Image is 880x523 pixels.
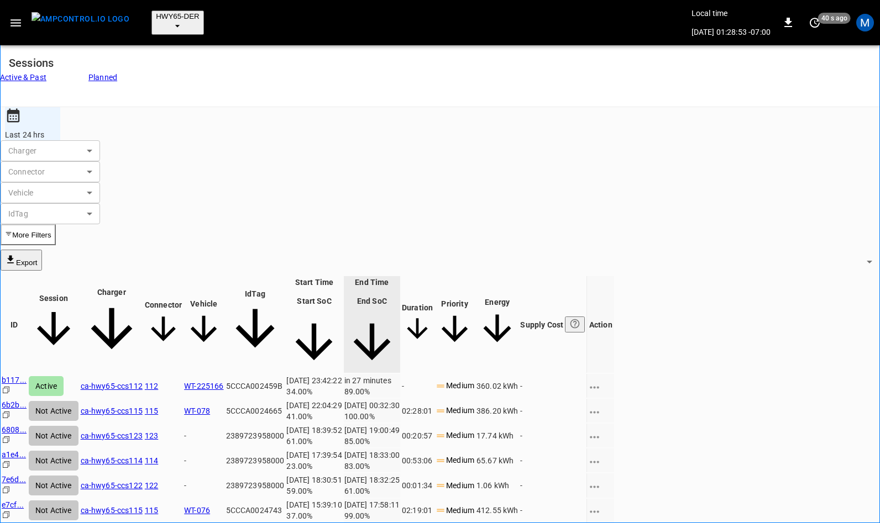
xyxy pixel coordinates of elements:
[29,476,78,495] div: Not Active
[184,299,223,350] span: Vehicle
[81,382,143,390] a: ca-hwy65-ccs112
[1,276,27,373] th: ID
[435,430,474,441] p: Medium
[145,406,158,415] a: 115
[344,375,400,397] div: in 27 minutes
[5,129,60,140] div: Last 24 hrs
[29,451,78,471] div: Not Active
[344,277,400,371] span: End TimeEnd SoC
[588,381,614,392] div: charging session options
[27,9,134,36] button: menu
[286,411,342,422] div: 41.00%
[2,425,27,434] a: 6808...
[286,499,342,521] div: [DATE] 15:39:10
[29,426,78,446] div: Not Active
[520,499,585,522] td: -
[81,506,143,515] a: ca-hwy65-ccs115
[184,424,224,447] td: -
[286,425,342,447] div: [DATE] 18:39:52
[81,288,143,361] span: Charger
[81,431,143,440] a: ca-hwy65-ccs123
[520,473,585,497] td: -
[286,485,342,496] div: 59.00%
[145,506,158,515] a: 115
[344,485,400,496] div: 61.00%
[692,8,771,19] p: Local time
[520,399,585,422] td: -
[286,295,342,307] p: Start SoC
[286,474,342,496] div: [DATE] 18:30:51
[344,386,400,397] div: 89.00%
[29,401,78,421] div: Not Active
[344,411,400,422] div: 100.00%
[2,460,27,472] div: copy
[145,300,182,349] span: Connector
[435,299,474,350] span: Priority
[226,289,285,360] span: IdTag
[344,499,400,521] div: [DATE] 17:58:11
[565,316,585,332] button: The cost of your charging session based on your supply rates
[344,474,400,496] div: [DATE] 18:32:25
[286,510,342,521] div: 37.00%
[435,455,474,466] p: Medium
[806,14,824,31] button: set refresh interval
[81,481,143,490] a: ca-hwy65-ccs122
[344,295,400,307] p: End SoC
[145,481,158,490] a: 122
[286,375,342,397] div: [DATE] 23:42:22
[818,13,851,24] span: 40 s ago
[286,386,342,397] div: 34.00%
[476,374,519,398] td: 360.02 kWh
[145,382,158,390] a: 112
[344,510,400,521] div: 99.00%
[2,376,27,384] a: b117...
[226,499,285,522] td: 5CCCA0024743
[81,406,143,415] a: ca-hwy65-ccs115
[226,473,285,497] td: 2389723958000
[476,473,519,497] td: 1.06 kWh
[184,506,210,515] a: WT-076
[476,448,519,472] td: 65.67 kWh
[2,510,27,522] div: copy
[344,436,400,447] div: 85.00%
[88,72,177,107] a: Planned
[476,499,519,522] td: 412.55 kWh
[184,406,210,415] a: WT-078
[476,298,518,351] span: Energy
[588,430,614,441] div: charging session options
[286,436,342,447] div: 61.00%
[344,450,400,472] div: [DATE] 18:33:00
[184,382,223,390] a: WT-225166
[588,405,614,416] div: charging session options
[29,500,78,520] div: Not Active
[81,456,143,465] a: ca-hwy65-ccs114
[226,399,285,422] td: 5CCCA0024665
[520,448,585,472] td: -
[588,480,614,491] div: charging session options
[588,505,614,516] div: charging session options
[2,475,26,484] a: 7e6d...
[226,374,285,398] td: 5CCCA002459B
[226,448,285,472] td: 2389723958000
[286,277,342,307] div: Start Time
[286,461,342,472] div: 23.00%
[156,12,200,20] span: HWY65-DER
[2,435,27,447] div: copy
[2,485,27,497] div: copy
[145,431,158,440] a: 123
[520,424,585,447] td: -
[2,385,27,397] div: copy
[401,473,433,497] td: 00:01:34
[401,448,433,472] td: 00:53:06
[286,450,342,472] div: [DATE] 17:39:54
[151,10,204,35] button: HWY65-DER
[692,27,771,38] p: [DATE] 01:28:53 -07:00
[856,14,874,31] div: profile-icon
[184,448,224,472] td: -
[29,376,64,396] div: Active
[401,374,433,398] td: -
[344,461,400,472] div: 83.00%
[344,400,400,422] div: [DATE] 00:32:30
[32,12,129,26] img: ampcontrol.io logo
[588,455,614,466] div: charging session options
